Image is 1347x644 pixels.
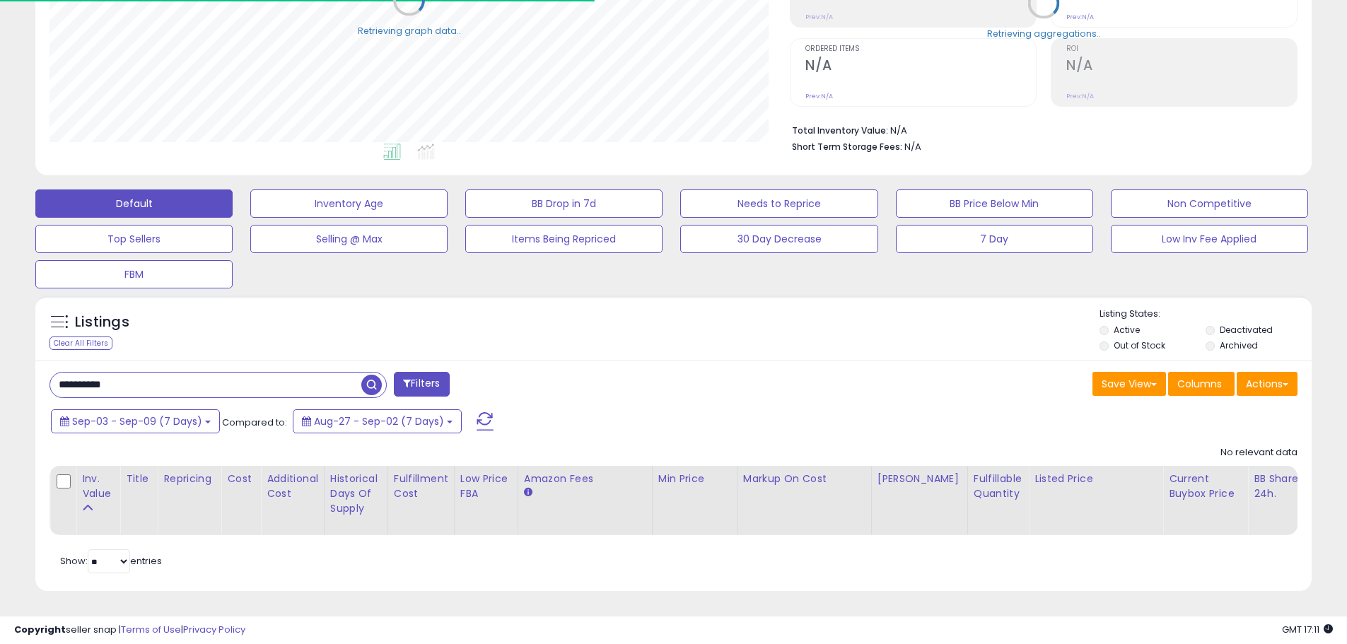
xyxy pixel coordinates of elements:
[82,472,114,501] div: Inv. value
[250,225,448,253] button: Selling @ Max
[1220,339,1258,351] label: Archived
[183,623,245,636] a: Privacy Policy
[1111,225,1308,253] button: Low Inv Fee Applied
[680,189,877,218] button: Needs to Reprice
[1237,372,1298,396] button: Actions
[987,27,1101,40] div: Retrieving aggregations..
[1114,339,1165,351] label: Out of Stock
[75,312,129,332] h5: Listings
[51,409,220,433] button: Sep-03 - Sep-09 (7 Days)
[314,414,444,428] span: Aug-27 - Sep-02 (7 Days)
[72,414,202,428] span: Sep-03 - Sep-09 (7 Days)
[126,472,151,486] div: Title
[1220,446,1298,459] div: No relevant data
[358,24,461,37] div: Retrieving graph data..
[465,225,663,253] button: Items Being Repriced
[60,554,162,568] span: Show: entries
[394,372,449,397] button: Filters
[658,472,731,486] div: Min Price
[743,472,865,486] div: Markup on Cost
[896,189,1093,218] button: BB Price Below Min
[737,466,871,535] th: The percentage added to the cost of goods (COGS) that forms the calculator for Min & Max prices.
[330,472,382,516] div: Historical Days Of Supply
[267,472,318,501] div: Additional Cost
[1114,324,1140,336] label: Active
[1254,472,1305,501] div: BB Share 24h.
[877,472,962,486] div: [PERSON_NAME]
[460,472,512,501] div: Low Price FBA
[524,486,532,499] small: Amazon Fees.
[14,623,245,637] div: seller snap | |
[163,472,215,486] div: Repricing
[1169,472,1242,501] div: Current Buybox Price
[35,189,233,218] button: Default
[14,623,66,636] strong: Copyright
[465,189,663,218] button: BB Drop in 7d
[49,336,112,350] div: Clear All Filters
[1100,308,1312,321] p: Listing States:
[896,225,1093,253] button: 7 Day
[250,189,448,218] button: Inventory Age
[35,260,233,288] button: FBM
[293,409,462,433] button: Aug-27 - Sep-02 (7 Days)
[974,472,1022,501] div: Fulfillable Quantity
[121,623,181,636] a: Terms of Use
[1168,372,1235,396] button: Columns
[227,472,255,486] div: Cost
[680,225,877,253] button: 30 Day Decrease
[1282,623,1333,636] span: 2025-09-11 17:11 GMT
[394,472,448,501] div: Fulfillment Cost
[1092,372,1166,396] button: Save View
[222,416,287,429] span: Compared to:
[1111,189,1308,218] button: Non Competitive
[1034,472,1157,486] div: Listed Price
[35,225,233,253] button: Top Sellers
[1220,324,1273,336] label: Deactivated
[1177,377,1222,391] span: Columns
[524,472,646,486] div: Amazon Fees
